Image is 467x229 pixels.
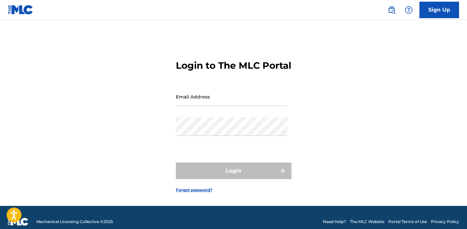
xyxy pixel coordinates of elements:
h3: Login to The MLC Portal [176,60,291,71]
img: help [405,6,413,14]
a: Portal Terms of Use [388,219,427,225]
a: Privacy Policy [431,219,459,225]
a: The MLC Website [350,219,384,225]
a: Sign Up [419,2,459,18]
span: Mechanical Licensing Collective © 2025 [36,219,113,225]
img: logo [8,218,28,226]
img: MLC Logo [8,5,33,15]
div: Help [402,3,415,17]
img: search [388,6,396,14]
a: Need Help? [323,219,346,225]
a: Public Search [385,3,398,17]
a: Forgot password? [176,187,213,193]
